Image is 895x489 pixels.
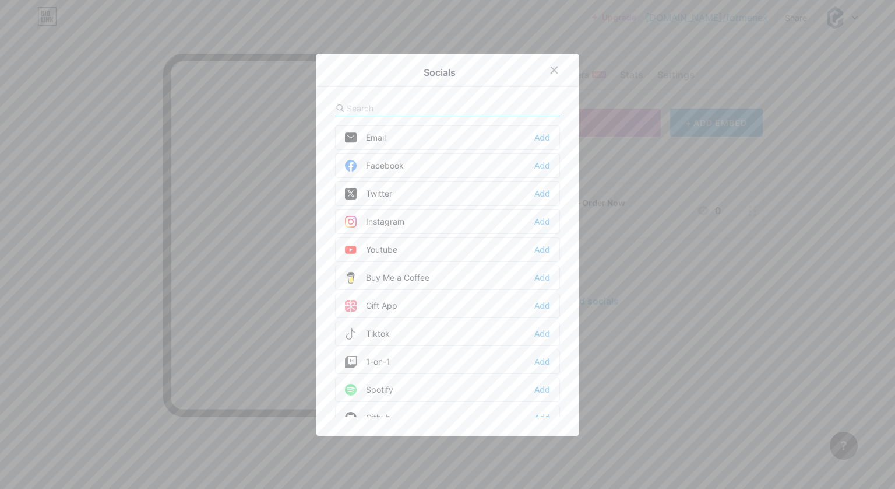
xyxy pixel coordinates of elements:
div: Add [534,300,550,312]
div: Add [534,384,550,396]
div: Add [534,216,550,228]
div: Add [534,160,550,172]
div: Email [345,132,386,144]
div: Instagram [345,216,404,228]
div: Socials [424,65,456,79]
div: Add [534,328,550,340]
div: Add [534,272,550,284]
div: Add [534,412,550,424]
div: Buy Me a Coffee [345,272,429,284]
div: Add [534,188,550,200]
div: Youtube [345,244,397,256]
div: Add [534,244,550,256]
input: Search [347,102,475,114]
div: Spotify [345,384,393,396]
div: Gift App [345,300,397,312]
div: Add [534,356,550,368]
div: Twitter [345,188,392,200]
div: Github [345,412,391,424]
div: 1-on-1 [345,356,390,368]
div: Facebook [345,160,404,172]
div: Add [534,132,550,144]
div: Tiktok [345,328,390,340]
